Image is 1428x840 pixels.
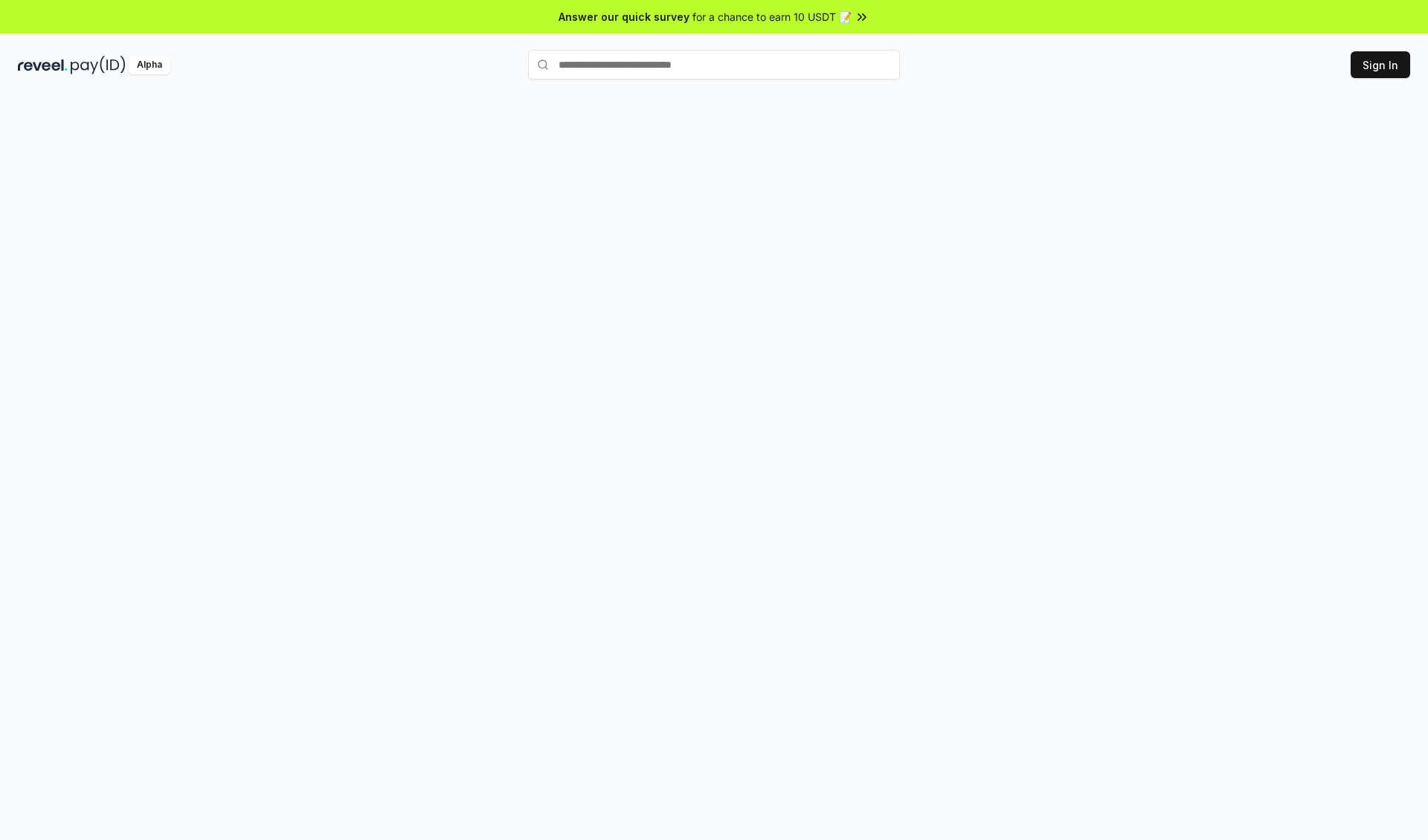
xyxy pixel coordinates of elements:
img: pay_id [71,56,126,74]
button: Sign In [1351,51,1410,78]
img: reveel_dark [18,56,68,74]
span: Answer our quick survey [559,9,689,25]
span: for a chance to earn 10 USDT 📝 [692,9,852,25]
div: Alpha [129,56,170,74]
